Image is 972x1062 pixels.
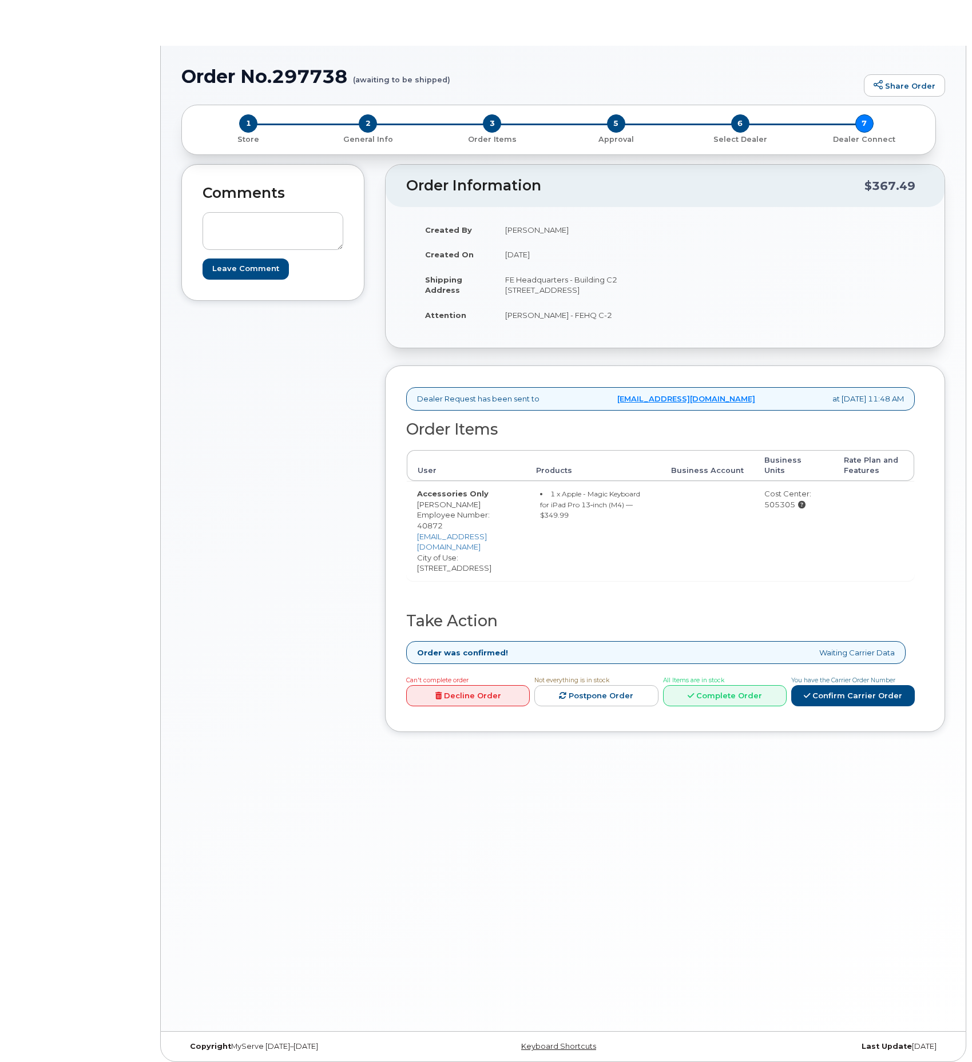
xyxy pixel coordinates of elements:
[203,258,289,280] input: Leave Comment
[683,134,798,145] p: Select Dealer
[425,225,472,234] strong: Created By
[862,1042,912,1051] strong: Last Update
[691,1042,945,1051] div: [DATE]
[406,685,530,706] a: Decline Order
[430,133,554,145] a: 3 Order Items
[483,114,501,133] span: 3
[764,488,823,510] div: Cost Center: 505305
[196,134,301,145] p: Store
[406,387,915,411] div: Dealer Request has been sent to at [DATE] 11:48 AM
[864,74,945,97] a: Share Order
[534,677,609,684] span: Not everything is in stock
[417,647,508,658] strong: Order was confirmed!
[425,250,474,259] strong: Created On
[663,685,787,706] a: Complete Order
[540,490,640,519] small: 1 x Apple - Magic Keyboard for iPad Pro 13‑inch (M4) — $349.99
[353,66,450,84] small: (awaiting to be shipped)
[239,114,257,133] span: 1
[406,641,906,665] div: Waiting Carrier Data
[554,133,678,145] a: 5 Approval
[834,450,914,482] th: Rate Plan and Features
[425,275,462,295] strong: Shipping Address
[406,677,469,684] span: Can't complete order
[181,1042,436,1051] div: MyServe [DATE]–[DATE]
[495,303,657,328] td: [PERSON_NAME] - FEHQ C-2
[181,66,858,86] h1: Order No.297738
[407,450,526,482] th: User
[306,133,430,145] a: 2 General Info
[406,421,915,438] h2: Order Items
[731,114,749,133] span: 6
[417,510,490,530] span: Employee Number: 40872
[558,134,673,145] p: Approval
[311,134,426,145] p: General Info
[191,133,306,145] a: 1 Store
[359,114,377,133] span: 2
[864,175,915,197] div: $367.49
[190,1042,231,1051] strong: Copyright
[406,178,864,194] h2: Order Information
[425,311,466,320] strong: Attention
[203,185,343,201] h2: Comments
[661,450,754,482] th: Business Account
[754,450,834,482] th: Business Units
[607,114,625,133] span: 5
[407,481,526,580] td: [PERSON_NAME] City of Use: [STREET_ADDRESS]
[617,393,755,404] a: [EMAIL_ADDRESS][DOMAIN_NAME]
[791,677,895,684] span: You have the Carrier Order Number
[791,685,915,706] a: Confirm Carrier Order
[495,242,657,267] td: [DATE]
[435,134,550,145] p: Order Items
[406,612,915,630] h2: Take Action
[534,685,658,706] a: Postpone Order
[417,532,487,552] a: [EMAIL_ADDRESS][DOMAIN_NAME]
[678,133,802,145] a: 6 Select Dealer
[495,267,657,303] td: FE Headquarters - Building C2 [STREET_ADDRESS]
[663,677,724,684] span: All Items are in stock
[521,1042,596,1051] a: Keyboard Shortcuts
[526,450,661,482] th: Products
[417,489,489,498] strong: Accessories Only
[495,217,657,242] td: [PERSON_NAME]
